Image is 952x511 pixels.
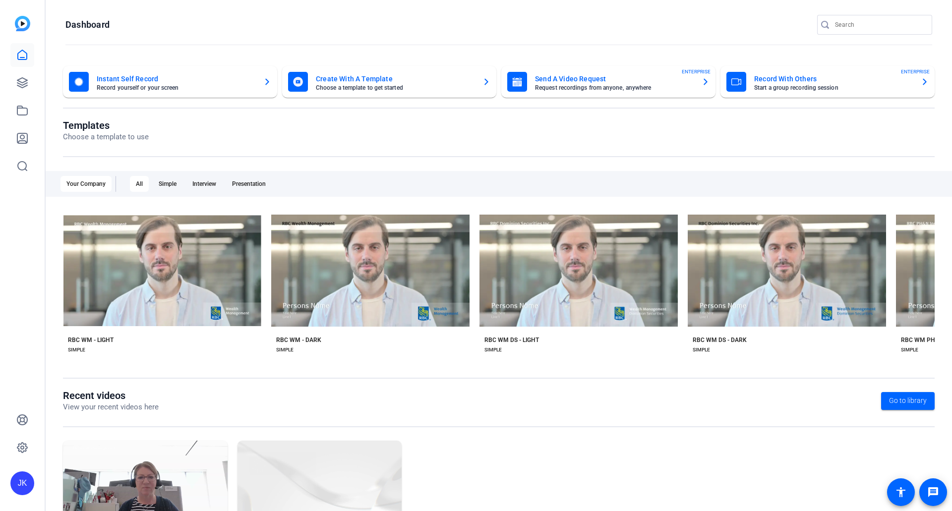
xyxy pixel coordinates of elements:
[535,73,694,85] mat-card-title: Send A Video Request
[65,19,110,31] h1: Dashboard
[130,176,149,192] div: All
[226,176,272,192] div: Presentation
[693,336,747,344] div: RBC WM DS - DARK
[901,68,930,75] span: ENTERPRISE
[63,66,277,98] button: Instant Self RecordRecord yourself or your screen
[895,486,907,498] mat-icon: accessibility
[63,401,159,413] p: View your recent videos here
[282,66,496,98] button: Create With A TemplateChoose a template to get started
[484,346,502,354] div: SIMPLE
[682,68,711,75] span: ENTERPRISE
[186,176,222,192] div: Interview
[97,85,255,91] mat-card-subtitle: Record yourself or your screen
[316,73,475,85] mat-card-title: Create With A Template
[153,176,182,192] div: Simple
[15,16,30,31] img: blue-gradient.svg
[60,176,112,192] div: Your Company
[63,131,149,143] p: Choose a template to use
[10,471,34,495] div: JK
[754,73,913,85] mat-card-title: Record With Others
[97,73,255,85] mat-card-title: Instant Self Record
[484,336,539,344] div: RBC WM DS - LIGHT
[693,346,710,354] div: SIMPLE
[316,85,475,91] mat-card-subtitle: Choose a template to get started
[881,392,935,410] a: Go to library
[68,336,114,344] div: RBC WM - LIGHT
[720,66,935,98] button: Record With OthersStart a group recording sessionENTERPRISE
[63,119,149,131] h1: Templates
[927,486,939,498] mat-icon: message
[835,19,924,31] input: Search
[501,66,715,98] button: Send A Video RequestRequest recordings from anyone, anywhereENTERPRISE
[889,396,927,406] span: Go to library
[535,85,694,91] mat-card-subtitle: Request recordings from anyone, anywhere
[754,85,913,91] mat-card-subtitle: Start a group recording session
[68,346,85,354] div: SIMPLE
[901,346,918,354] div: SIMPLE
[276,336,321,344] div: RBC WM - DARK
[276,346,294,354] div: SIMPLE
[63,390,159,401] h1: Recent videos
